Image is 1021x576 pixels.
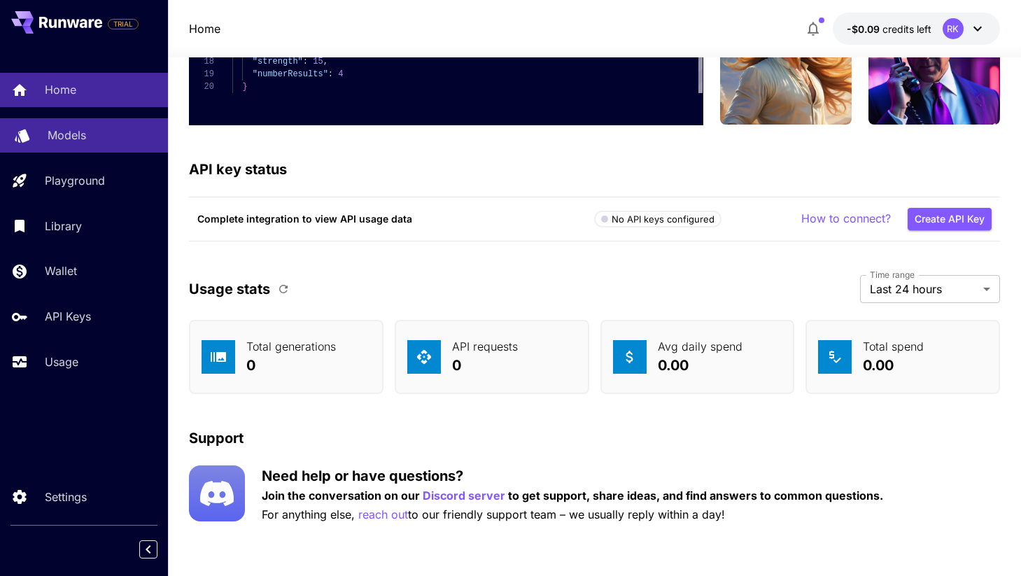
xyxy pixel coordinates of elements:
[197,211,595,226] p: Complete integration to view API usage data
[189,159,287,180] p: API key status
[658,338,742,355] p: Avg daily spend
[452,338,518,355] p: API requests
[601,213,714,227] div: No API keys configured
[801,210,891,227] button: How to connect?
[189,80,214,93] div: 20
[246,338,336,355] p: Total generations
[189,68,214,80] div: 19
[452,355,518,376] p: 0
[943,18,964,39] div: RK
[189,55,214,68] div: 18
[870,269,915,281] label: Time range
[863,338,924,355] p: Total spend
[45,489,87,505] p: Settings
[45,353,78,370] p: Usage
[328,69,333,79] span: :
[847,23,882,35] span: -$0.09
[262,506,883,524] p: For anything else, to our friendly support team – we usually reply within a day!
[45,172,105,189] p: Playground
[423,487,505,505] button: Discord server
[262,487,883,505] p: Join the conversation on our to get support, share ideas, and find answers to common questions.
[833,13,1000,45] button: -$0.09009RK
[243,82,248,92] span: }
[339,69,344,79] span: 4
[246,355,336,376] p: 0
[870,281,978,297] span: Last 24 hours
[45,81,76,98] p: Home
[150,537,168,562] div: Collapse sidebar
[189,20,220,37] a: Home
[189,279,270,300] p: Usage stats
[253,69,328,79] span: "numberResults"
[108,19,138,29] span: TRIAL
[658,355,742,376] p: 0.00
[189,20,220,37] nav: breadcrumb
[45,308,91,325] p: API Keys
[45,262,77,279] p: Wallet
[847,22,931,36] div: -$0.09009
[863,355,924,376] p: 0.00
[358,506,408,524] button: reach out
[108,15,139,32] span: Add your payment card to enable full platform functionality.
[189,428,244,449] p: Support
[45,218,82,234] p: Library
[882,23,931,35] span: credits left
[303,57,308,66] span: :
[908,208,992,231] button: Create API Key
[253,57,303,66] span: "strength"
[314,57,323,66] span: 15
[48,127,86,143] p: Models
[323,57,328,66] span: ,
[262,465,883,486] p: Need help or have questions?
[139,540,157,559] button: Collapse sidebar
